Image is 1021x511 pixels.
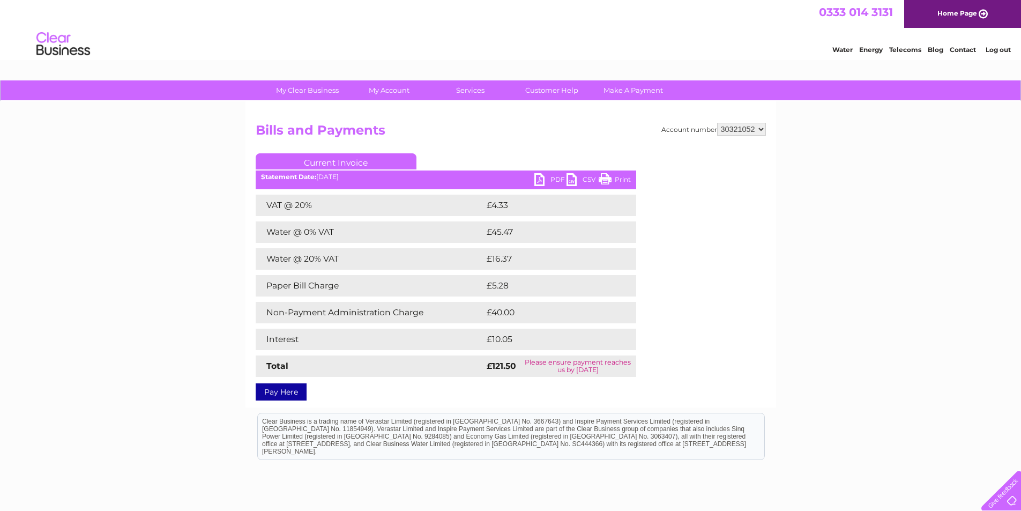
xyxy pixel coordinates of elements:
a: Energy [859,46,883,54]
td: £10.05 [484,329,614,350]
a: Blog [928,46,943,54]
a: 0333 014 3131 [819,5,893,19]
td: VAT @ 20% [256,195,484,216]
b: Statement Date: [261,173,316,181]
td: Water @ 20% VAT [256,248,484,270]
img: logo.png [36,28,91,61]
td: £16.37 [484,248,614,270]
a: CSV [567,173,599,189]
div: [DATE] [256,173,636,181]
td: Non-Payment Administration Charge [256,302,484,323]
td: Please ensure payment reaches us by [DATE] [520,356,636,377]
a: My Account [345,80,433,100]
td: £4.33 [484,195,611,216]
td: Paper Bill Charge [256,275,484,297]
td: Water @ 0% VAT [256,221,484,243]
a: Customer Help [508,80,596,100]
td: Interest [256,329,484,350]
td: £40.00 [484,302,615,323]
div: Account number [661,123,766,136]
h2: Bills and Payments [256,123,766,143]
a: PDF [534,173,567,189]
a: My Clear Business [263,80,352,100]
strong: Total [266,361,288,371]
td: £45.47 [484,221,614,243]
a: Log out [986,46,1011,54]
a: Water [832,46,853,54]
div: Clear Business is a trading name of Verastar Limited (registered in [GEOGRAPHIC_DATA] No. 3667643... [258,6,764,52]
a: Services [426,80,515,100]
a: Make A Payment [589,80,677,100]
a: Telecoms [889,46,921,54]
td: £5.28 [484,275,611,297]
a: Contact [950,46,976,54]
a: Pay Here [256,383,307,401]
a: Print [599,173,631,189]
a: Current Invoice [256,153,416,169]
strong: £121.50 [487,361,516,371]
